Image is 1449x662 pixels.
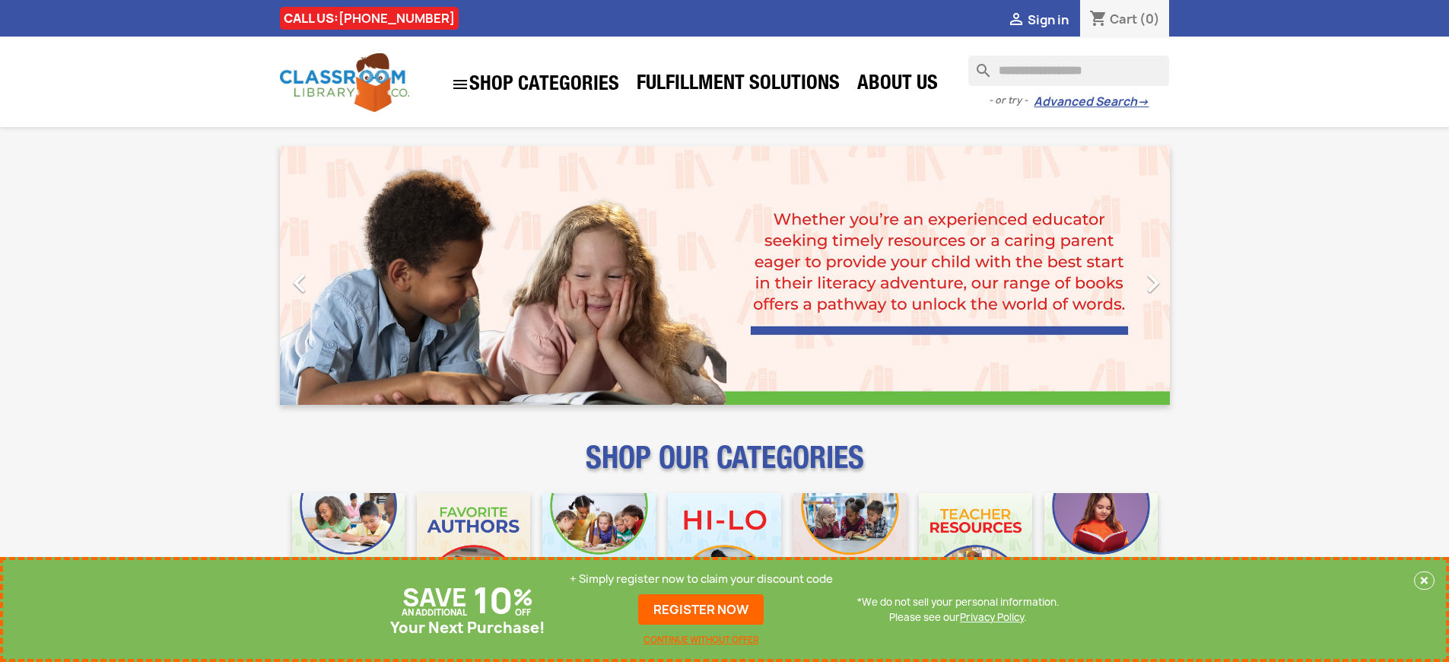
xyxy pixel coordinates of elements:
i:  [451,75,469,94]
span: → [1137,94,1149,110]
a: About Us [850,70,945,100]
input: Search [968,56,1169,86]
img: Classroom Library Company [280,53,409,112]
i: shopping_cart [1089,11,1107,29]
span: Sign in [1028,11,1069,28]
span: - or try - [989,93,1034,108]
ul: Carousel container [280,146,1170,405]
img: CLC_Phonics_And_Decodables_Mobile.jpg [542,493,656,606]
a: Advanced Search→ [1034,94,1149,110]
a: [PHONE_NUMBER] [338,10,455,27]
a: SHOP CATEGORIES [443,68,627,101]
a: Next [1036,146,1170,405]
img: CLC_Dyslexia_Mobile.jpg [1044,493,1158,606]
img: CLC_Bulk_Mobile.jpg [292,493,405,606]
i:  [1007,11,1025,30]
span: Cart [1110,11,1137,27]
img: CLC_Teacher_Resources_Mobile.jpg [919,493,1032,606]
img: CLC_Fiction_Nonfiction_Mobile.jpg [793,493,907,606]
img: CLC_Favorite_Authors_Mobile.jpg [417,493,530,606]
i:  [281,264,319,302]
a: Fulfillment Solutions [629,70,847,100]
i:  [1134,264,1172,302]
img: CLC_HiLo_Mobile.jpg [668,493,781,606]
span: (0) [1139,11,1160,27]
p: SHOP OUR CATEGORIES [280,454,1170,481]
a: Previous [280,146,414,405]
div: CALL US: [280,7,459,30]
i: search [968,56,987,74]
a:  Sign in [1007,11,1069,28]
